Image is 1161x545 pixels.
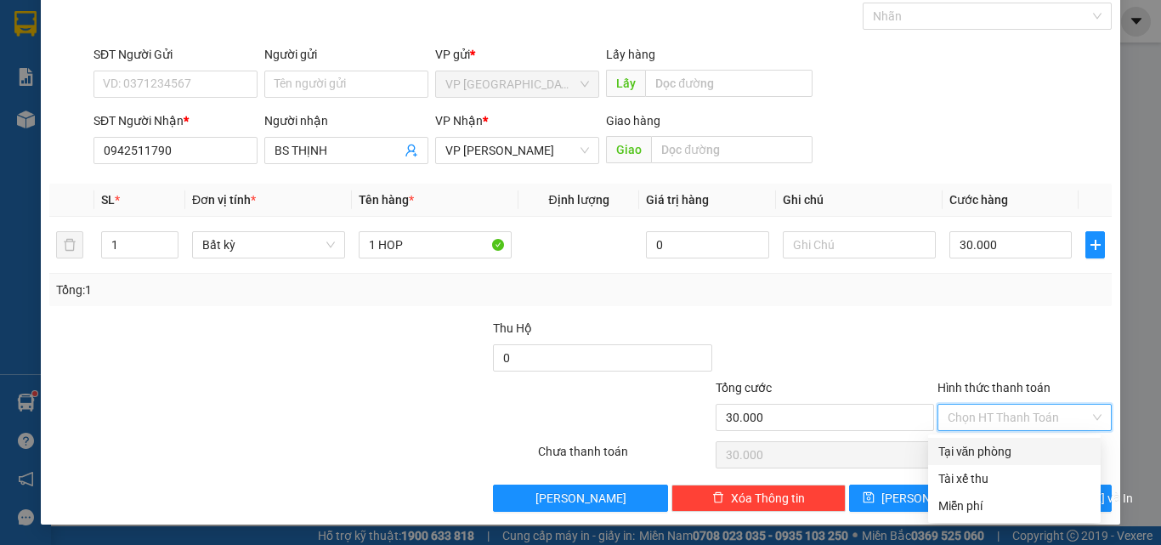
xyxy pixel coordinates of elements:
input: Dọc đường [651,136,813,163]
span: Tên hàng [359,193,414,207]
img: logo.jpg [184,21,225,62]
div: Tổng: 1 [56,281,450,299]
button: plus [1085,231,1105,258]
div: Tại văn phòng [938,442,1090,461]
div: Chưa thanh toán [536,442,714,472]
th: Ghi chú [776,184,943,217]
input: 0 [646,231,768,258]
b: BIÊN NHẬN GỬI HÀNG HÓA [110,25,163,163]
button: printer[PERSON_NAME] và In [982,485,1112,512]
span: [PERSON_NAME] [535,489,626,508]
input: VD: Bàn, Ghế [359,231,512,258]
span: Định lượng [548,193,609,207]
span: Giá trị hàng [646,193,709,207]
span: Lấy hàng [606,48,655,61]
span: Giao [606,136,651,163]
span: Bất kỳ [202,232,335,258]
span: delete [712,491,724,505]
input: Dọc đường [645,70,813,97]
b: [PERSON_NAME] [21,110,96,190]
input: Ghi Chú [783,231,936,258]
span: [PERSON_NAME] [881,489,972,508]
button: save[PERSON_NAME] [849,485,979,512]
span: Lấy [606,70,645,97]
div: VP gửi [435,45,599,64]
span: VP Sài Gòn [445,71,589,97]
span: save [863,491,875,505]
span: VP Phan Thiết [445,138,589,163]
div: SĐT Người Gửi [93,45,258,64]
b: [DOMAIN_NAME] [143,65,234,78]
span: VP Nhận [435,114,483,128]
span: Giao hàng [606,114,660,128]
span: Thu Hộ [493,321,532,335]
span: user-add [405,144,418,157]
button: [PERSON_NAME] [493,485,667,512]
span: SL [101,193,115,207]
div: Người gửi [264,45,428,64]
span: Xóa Thông tin [731,489,805,508]
li: (c) 2017 [143,81,234,102]
label: Hình thức thanh toán [937,381,1051,395]
span: plus [1086,238,1104,252]
div: Tài xế thu [938,469,1090,488]
span: Đơn vị tính [192,193,256,207]
span: Tổng cước [716,381,772,395]
span: Cước hàng [949,193,1008,207]
div: SĐT Người Nhận [93,111,258,130]
button: deleteXóa Thông tin [671,485,846,512]
button: delete [56,231,83,258]
div: Người nhận [264,111,428,130]
div: Miễn phí [938,497,1090,515]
